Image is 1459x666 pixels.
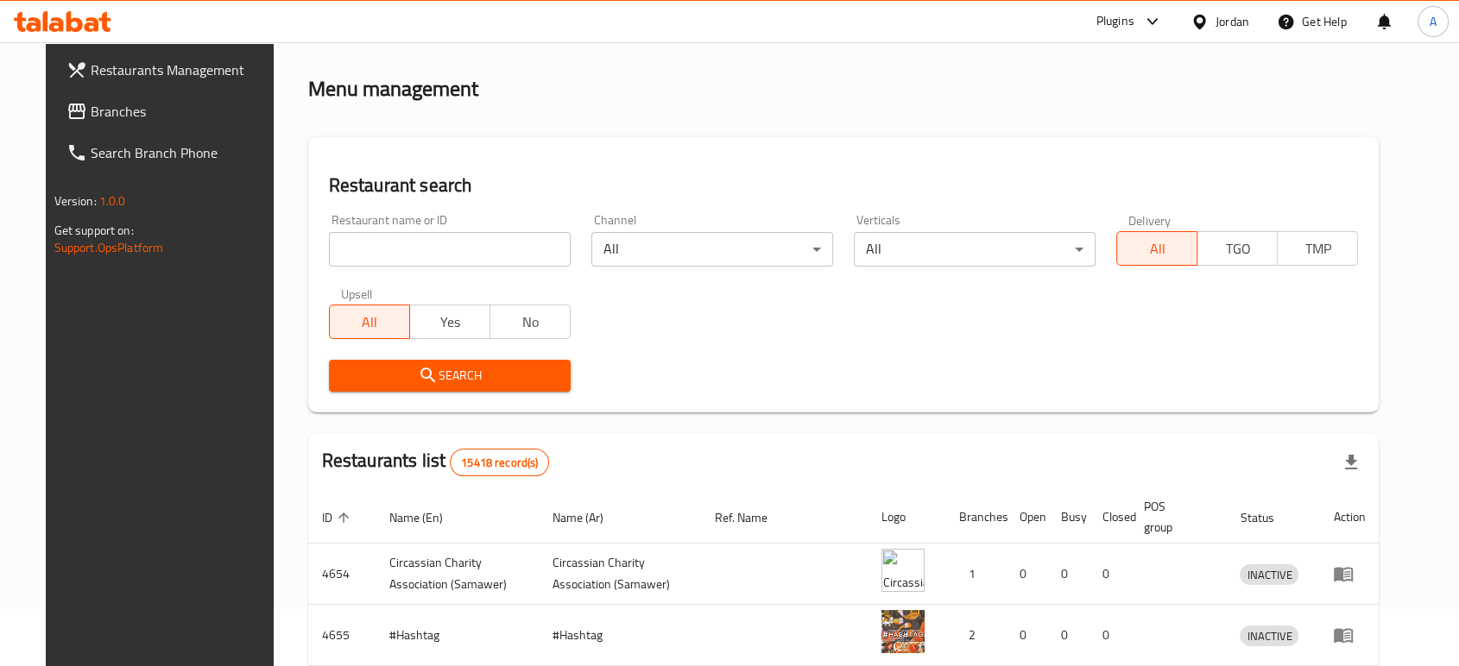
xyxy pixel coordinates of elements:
[409,305,490,339] button: Yes
[1277,231,1358,266] button: TMP
[1047,605,1089,666] td: 0
[329,360,571,392] button: Search
[53,49,289,91] a: Restaurants Management
[1333,563,1365,584] div: Menu
[329,173,1359,198] h2: Restaurant search
[1240,564,1298,585] div: INACTIVE
[1089,543,1130,605] td: 0
[1006,605,1047,666] td: 0
[1047,491,1089,543] th: Busy
[1144,496,1206,537] span: POS group
[591,232,833,267] div: All
[329,305,410,339] button: All
[322,507,355,528] span: ID
[308,543,376,605] td: 4654
[99,190,126,212] span: 1.0.0
[91,101,275,122] span: Branches
[54,219,134,242] span: Get support on:
[53,132,289,173] a: Search Branch Phone
[1096,11,1134,32] div: Plugins
[308,605,376,666] td: 4655
[1285,236,1351,261] span: TMP
[1197,231,1278,266] button: TGO
[1116,231,1197,266] button: All
[1204,236,1271,261] span: TGO
[1216,12,1249,31] div: Jordan
[1006,543,1047,605] td: 0
[322,448,550,476] h2: Restaurants list
[1124,236,1191,261] span: All
[1006,491,1047,543] th: Open
[497,310,564,335] span: No
[881,549,925,592] img: ​Circassian ​Charity ​Association​ (Samawer)
[945,543,1006,605] td: 1
[53,91,289,132] a: Branches
[376,605,539,666] td: #Hashtag
[945,605,1006,666] td: 2
[1330,442,1372,483] div: Export file
[329,232,571,267] input: Search for restaurant name or ID..
[91,142,275,163] span: Search Branch Phone
[1089,605,1130,666] td: 0
[417,310,483,335] span: Yes
[1240,626,1298,646] span: INACTIVE
[389,507,465,528] span: Name (En)
[868,491,945,543] th: Logo
[376,543,539,605] td: ​Circassian ​Charity ​Association​ (Samawer)
[945,491,1006,543] th: Branches
[54,236,164,259] a: Support.OpsPlatform
[341,287,373,299] label: Upsell
[1430,12,1437,31] span: A
[1047,543,1089,605] td: 0
[54,190,97,212] span: Version:
[1240,565,1298,585] span: INACTIVE
[450,449,549,476] div: Total records count
[337,310,403,335] span: All
[715,507,790,528] span: Ref. Name
[308,75,478,103] h2: Menu management
[489,305,571,339] button: No
[1333,625,1365,645] div: Menu
[539,605,702,666] td: #Hashtag
[1089,491,1130,543] th: Closed
[343,365,557,386] span: Search
[881,610,925,653] img: #Hashtag
[539,543,702,605] td: ​Circassian ​Charity ​Association​ (Samawer)
[1240,625,1298,646] div: INACTIVE
[1240,507,1296,528] span: Status
[91,60,275,80] span: Restaurants Management
[451,455,548,471] span: 15418 record(s)
[1319,491,1379,543] th: Action
[553,507,626,528] span: Name (Ar)
[1128,214,1172,226] label: Delivery
[854,232,1096,267] div: All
